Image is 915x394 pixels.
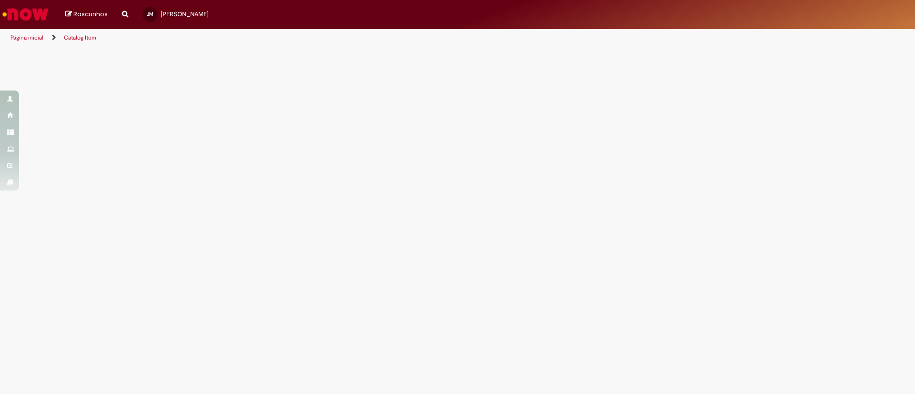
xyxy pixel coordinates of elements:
ul: Trilhas de página [7,29,603,47]
a: Catalog Item [64,34,96,41]
a: Página inicial [10,34,43,41]
a: Rascunhos [65,10,108,19]
img: ServiceNow [1,5,50,24]
span: JM [147,11,153,17]
span: Rascunhos [73,10,108,19]
span: [PERSON_NAME] [161,10,209,18]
